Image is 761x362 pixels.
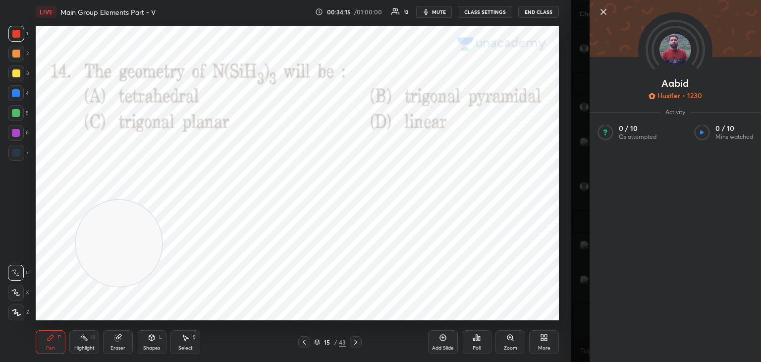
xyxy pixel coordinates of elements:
[8,285,29,301] div: X
[193,335,196,340] div: S
[46,346,55,351] div: Pen
[473,346,481,351] div: Poll
[619,133,656,141] p: Qs attempted
[458,6,512,18] button: CLASS SETTINGS
[339,338,346,347] div: 43
[715,133,753,141] p: Mins watched
[504,346,517,351] div: Zoom
[432,8,446,15] span: mute
[649,93,655,100] img: Learner_Badge_hustler_a18805edde.svg
[659,34,691,65] img: 2e630778a5464ebe948cb0098a0abe4d.jpg
[36,6,56,18] div: LIVE
[619,124,656,133] p: 0 / 10
[178,346,193,351] div: Select
[432,346,454,351] div: Add Slide
[8,125,29,141] div: 6
[8,46,29,61] div: 2
[404,9,408,14] div: 12
[657,91,702,100] p: Hustler • 1230
[110,346,125,351] div: Eraser
[660,108,690,116] span: Activity
[518,6,559,18] button: End Class
[91,335,95,340] div: H
[8,304,29,320] div: Z
[143,346,160,351] div: Shapes
[8,26,28,42] div: 1
[538,346,550,351] div: More
[416,6,452,18] button: mute
[715,124,753,133] p: 0 / 10
[8,105,29,121] div: 5
[322,339,332,345] div: 15
[159,335,162,340] div: L
[8,265,29,281] div: C
[58,335,61,340] div: P
[60,7,156,17] h4: Main Group Elements Part - V
[8,85,29,101] div: 4
[8,145,29,161] div: 7
[8,65,29,81] div: 3
[334,339,337,345] div: /
[74,346,95,351] div: Highlight
[661,79,689,87] p: Aabid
